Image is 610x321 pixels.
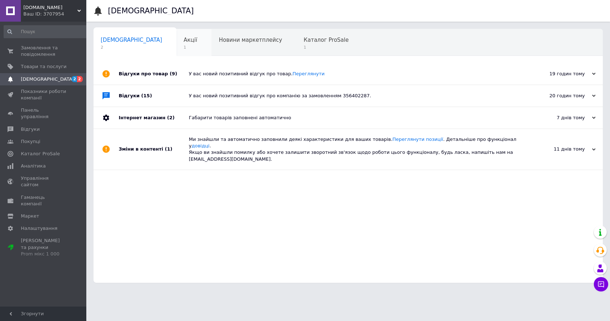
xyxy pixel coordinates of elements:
[4,25,90,38] input: Пошук
[101,37,162,43] span: [DEMOGRAPHIC_DATA]
[21,251,67,257] div: Prom мікс 1 000
[219,37,282,43] span: Новини маркетплейсу
[21,225,58,232] span: Налаштування
[21,45,67,58] span: Замовлення та повідомлення
[189,115,524,121] div: Габарити товарів заповнені автоматично
[119,107,189,129] div: Інтернет магазин
[189,93,524,99] div: У вас новий позитивний відгук про компанію за замовленням 356402287.
[21,213,39,219] span: Маркет
[21,63,67,70] span: Товари та послуги
[292,71,324,76] a: Переглянути
[524,93,596,99] div: 20 годин тому
[21,126,40,133] span: Відгуки
[21,151,60,157] span: Каталог ProSale
[165,146,172,152] span: (1)
[23,4,77,11] span: vitamins.faith
[189,136,524,162] div: Ми знайшли та автоматично заповнили деякі характеристики для ваших товарів. . Детальніше про функ...
[524,71,596,77] div: 19 годин тому
[77,76,83,82] span: 2
[101,45,162,50] span: 2
[141,93,152,98] span: (15)
[189,71,524,77] div: У вас новий позитивний відгук про товар.
[21,107,67,120] span: Панель управління
[21,163,46,169] span: Аналітика
[119,63,189,85] div: Відгуки про товар
[21,76,74,83] span: [DEMOGRAPHIC_DATA]
[170,71,177,76] span: (9)
[119,85,189,107] div: Відгуки
[167,115,174,120] span: (2)
[524,115,596,121] div: 7 днів тому
[304,45,349,50] span: 1
[108,6,194,15] h1: [DEMOGRAPHIC_DATA]
[184,45,197,50] span: 1
[21,194,67,207] span: Гаманець компанії
[21,237,67,257] span: [PERSON_NAME] та рахунки
[184,37,197,43] span: Акції
[304,37,349,43] span: Каталог ProSale
[72,76,77,82] span: 2
[23,11,86,17] div: Ваш ID: 3707954
[119,129,189,170] div: Зміни в контенті
[21,175,67,188] span: Управління сайтом
[392,137,443,142] a: Переглянути позиції
[192,143,210,148] a: довідці
[524,146,596,152] div: 11 днів тому
[21,138,40,145] span: Покупці
[594,277,608,291] button: Чат з покупцем
[21,88,67,101] span: Показники роботи компанії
